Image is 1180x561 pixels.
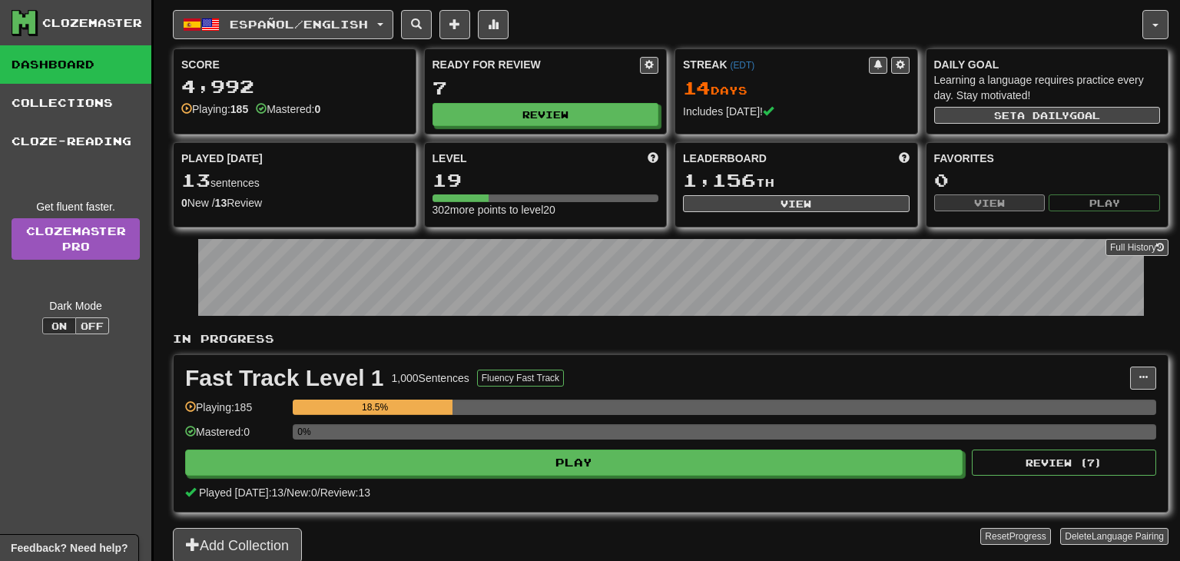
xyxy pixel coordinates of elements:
div: 7 [433,78,659,98]
div: Ready for Review [433,57,641,72]
div: th [683,171,910,191]
span: Level [433,151,467,166]
a: ClozemasterPro [12,218,140,260]
button: Seta dailygoal [934,107,1161,124]
button: DeleteLanguage Pairing [1060,528,1168,545]
span: Open feedback widget [11,540,128,556]
div: 19 [433,171,659,190]
span: / [317,486,320,499]
div: 18.5% [297,400,452,415]
button: Español/English [173,10,393,39]
span: Leaderboard [683,151,767,166]
div: Fast Track Level 1 [185,367,384,390]
button: Full History [1105,239,1168,256]
div: Daily Goal [934,57,1161,72]
div: 4,992 [181,77,408,96]
strong: 185 [230,103,248,115]
span: / [283,486,287,499]
span: 1,156 [683,169,756,191]
div: sentences [181,171,408,191]
div: 302 more points to level 20 [433,202,659,217]
div: Streak [683,57,869,72]
span: This week in points, UTC [899,151,910,166]
a: (EDT) [730,60,754,71]
span: Played [DATE] [181,151,263,166]
strong: 13 [215,197,227,209]
div: Learning a language requires practice every day. Stay motivated! [934,72,1161,103]
div: Get fluent faster. [12,199,140,214]
div: Playing: [181,101,248,117]
div: 0 [934,171,1161,190]
button: More stats [478,10,509,39]
span: Review: 13 [320,486,370,499]
span: New: 0 [287,486,317,499]
span: Score more points to level up [648,151,658,166]
button: View [683,195,910,212]
button: Play [185,450,963,476]
span: a daily [1017,110,1069,121]
button: On [42,317,76,334]
span: Played [DATE]: 13 [199,486,283,499]
button: View [934,194,1046,211]
div: Mastered: [256,101,320,117]
div: New / Review [181,195,408,211]
span: 13 [181,169,210,191]
button: ResetProgress [980,528,1050,545]
span: Español / English [230,18,368,31]
p: In Progress [173,331,1168,347]
button: Search sentences [401,10,432,39]
div: Score [181,57,408,72]
span: Progress [1009,531,1046,542]
div: Day s [683,78,910,98]
button: Add sentence to collection [439,10,470,39]
div: Playing: 185 [185,400,285,425]
strong: 0 [314,103,320,115]
button: Off [75,317,109,334]
button: Play [1049,194,1160,211]
div: Clozemaster [42,15,142,31]
span: Language Pairing [1092,531,1164,542]
button: Fluency Fast Track [477,370,564,387]
div: Favorites [934,151,1161,166]
div: Dark Mode [12,298,140,314]
button: Review [433,103,659,126]
strong: 0 [181,197,187,209]
span: 14 [683,77,711,98]
button: Review (7) [972,450,1156,476]
div: Mastered: 0 [185,424,285,450]
div: 1,000 Sentences [392,370,469,386]
div: Includes [DATE]! [683,104,910,119]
